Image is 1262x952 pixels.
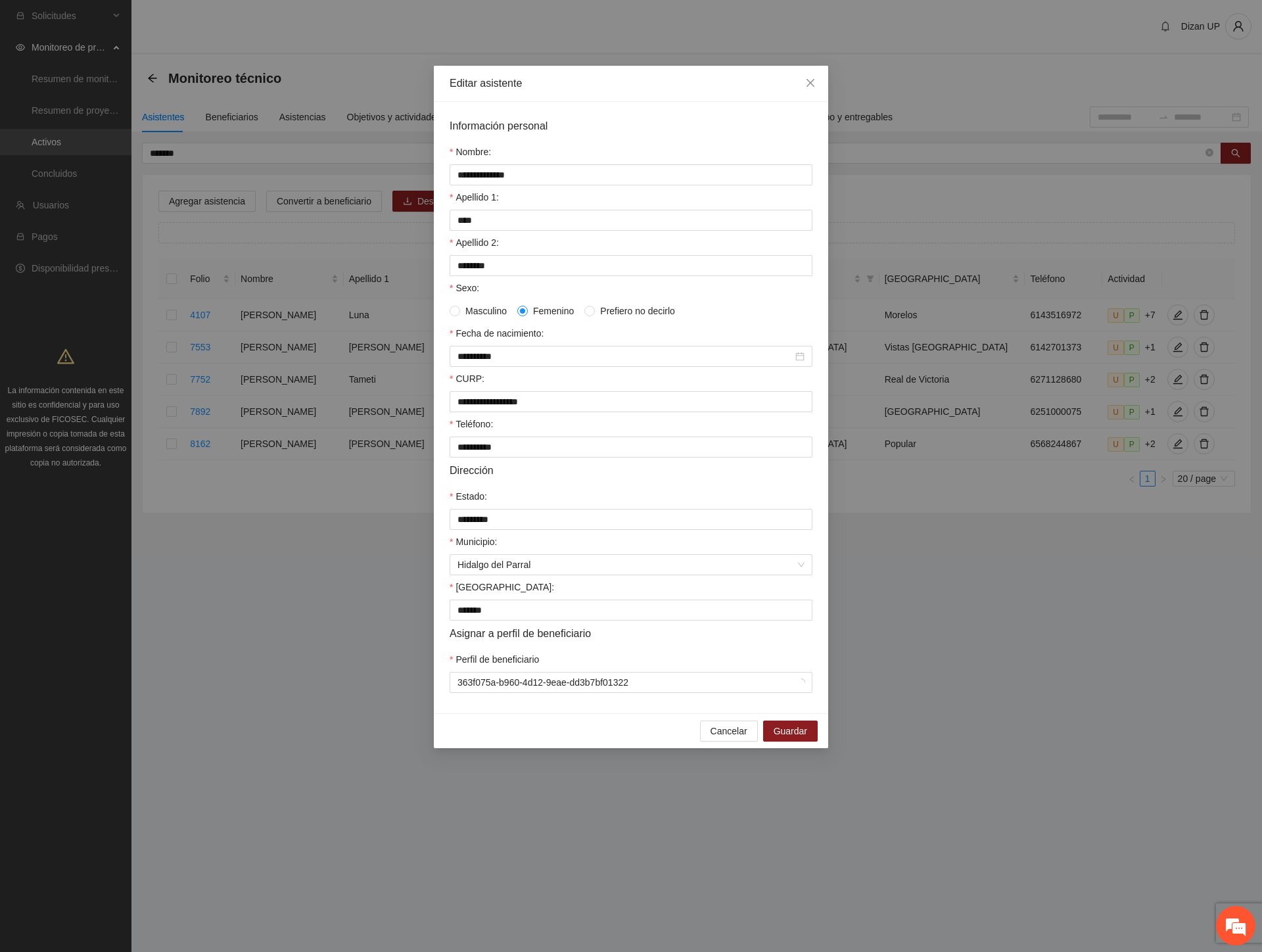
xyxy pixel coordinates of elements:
textarea: Escriba su mensaje y pulse “Intro” [7,359,250,405]
span: Guardar [774,724,807,738]
div: Editar asistente [450,76,812,91]
span: Femenino [528,304,579,318]
span: Información personal [450,118,548,134]
span: close [805,78,816,88]
label: CURP: [450,371,484,386]
div: Minimizar ventana de chat en vivo [216,7,247,38]
span: Hidalgo del Parral [457,555,805,575]
span: Estamos en línea. [76,176,181,308]
input: Fecha de nacimiento: [457,349,793,364]
input: Apellido 2: [450,255,812,276]
input: Estado: [450,509,812,530]
span: Asignar a perfil de beneficiario [450,625,591,642]
label: Colonia: [450,580,554,594]
label: Estado: [450,489,487,504]
label: Apellido 1: [450,190,499,204]
input: Teléfono: [450,437,812,458]
button: Close [793,66,828,101]
span: Prefiero no decirlo [595,304,680,318]
label: Sexo: [450,281,479,295]
button: Cancelar [700,721,758,742]
input: CURP: [450,391,812,412]
div: Chatee con nosotros ahora [68,67,221,84]
span: Dirección [450,462,494,479]
label: Fecha de nacimiento: [450,326,544,341]
label: Teléfono: [450,417,493,431]
label: Perfil de beneficiario [450,652,539,667]
label: Apellido 2: [450,235,499,250]
input: Colonia: [450,600,812,621]
span: Cancelar [711,724,747,738]
button: Guardar [763,721,818,742]
span: Masculino [460,304,512,318]
span: 363f075a-b960-4d12-9eae-dd3b7bf01322 [457,673,805,692]
label: Nombre: [450,145,491,159]
label: Municipio: [450,535,497,549]
input: Nombre: [450,164,812,185]
input: Apellido 1: [450,210,812,231]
